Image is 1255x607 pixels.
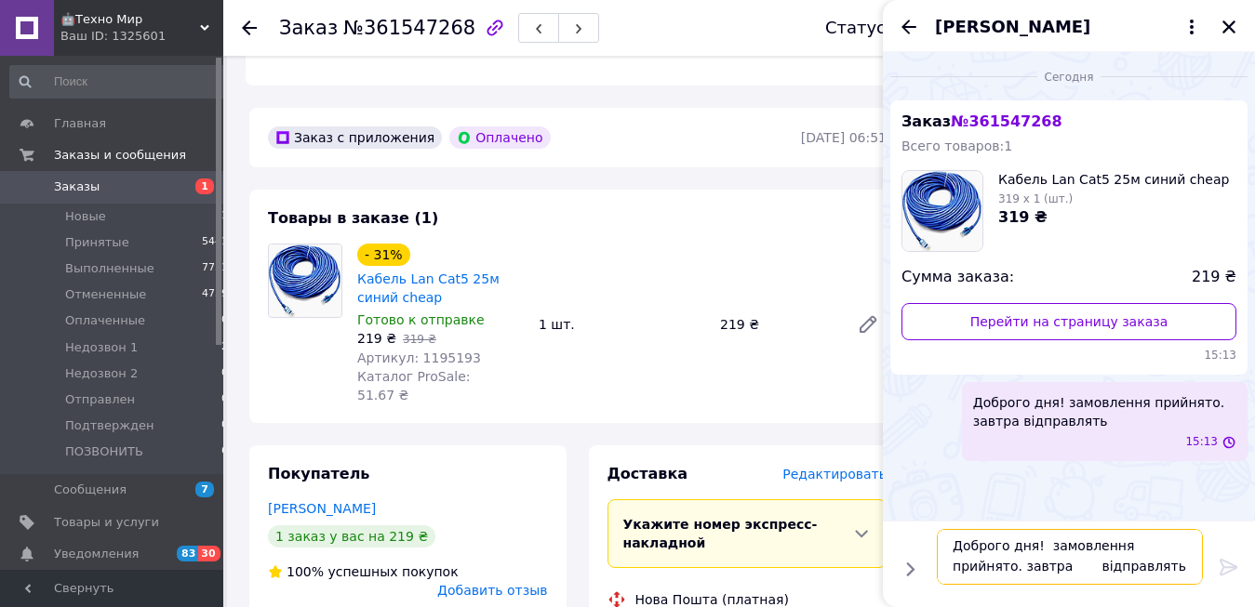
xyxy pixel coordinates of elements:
[403,333,436,346] span: 319 ₴
[65,260,154,277] span: Выполненные
[437,583,547,598] span: Добавить отзыв
[973,393,1236,430] span: Доброго дня! замовлення прийнято. завтра відправлять
[901,112,1062,130] span: Заказ
[607,465,688,482] span: Доставка
[849,306,887,343] a: Редактировать
[268,126,442,149] div: Заказ с приложения
[65,208,106,225] span: Новые
[357,331,396,346] span: 219 ₴
[951,112,1061,130] span: № 361547268
[54,482,127,498] span: Сообщения
[1185,434,1218,450] span: 15:13 12.09.2025
[713,311,842,337] div: 219 ₴
[221,417,228,434] span: 0
[357,350,481,365] span: Артикул: 1195193
[195,482,214,497] span: 7
[65,391,135,408] span: Отправлен
[1218,16,1240,38] button: Закрыть
[268,525,435,548] div: 1 заказ у вас на 219 ₴
[269,244,341,317] img: Кабель Lan Cat5 25м синий cheap
[357,271,500,305] a: Кабель Lan Cat5 25м синий cheap
[998,192,1073,205] span: 319 x 1 (шт.)
[65,286,146,303] span: Отмененные
[60,11,200,28] span: 🤖Техно Мир
[221,443,228,460] span: 6
[65,234,129,251] span: Принятые
[623,517,818,550] span: Укажите номер экспресс-накладной
[531,311,713,337] div: 1 шт.
[268,562,459,581] div: успешных покупок
[898,557,922,581] button: Показать кнопки
[221,339,228,356] span: 2
[54,546,139,562] span: Уведомления
[65,417,154,434] span: Подтвержден
[65,365,138,382] span: Недозвон 2
[54,514,159,531] span: Товары и услуги
[202,260,228,277] span: 7751
[54,178,100,195] span: Заказы
[177,546,198,561] span: 83
[1192,267,1236,288] span: 219 ₴
[65,312,145,329] span: Оплаченные
[54,115,106,132] span: Главная
[268,209,438,227] span: Товары в заказе (1)
[287,564,324,579] span: 100%
[825,19,950,37] div: Статус заказа
[242,19,257,37] div: Вернуться назад
[902,171,982,251] img: 6461301336_w100_h100_kabel-lan-cat5.jpg
[357,369,470,402] span: Каталог ProSale: 51.67 ₴
[221,208,228,225] span: 1
[202,286,228,303] span: 4739
[998,208,1048,226] span: 319 ₴
[202,234,228,251] span: 5441
[9,65,230,99] input: Поиск
[221,312,228,329] span: 0
[221,391,228,408] span: 0
[195,178,214,194] span: 1
[357,312,485,327] span: Готово к отправке
[449,126,550,149] div: Оплачено
[898,16,920,38] button: Назад
[801,130,887,145] time: [DATE] 06:51
[901,303,1236,340] a: Перейти на страницу заказа
[279,17,338,39] span: Заказ
[54,147,186,164] span: Заказы и сообщения
[782,467,887,482] span: Редактировать
[357,244,410,266] div: - 31%
[221,365,228,382] span: 0
[998,170,1229,189] span: Кабель Lan Cat5 25м синий cheap
[343,17,475,39] span: №361547268
[935,15,1090,39] span: [PERSON_NAME]
[1037,70,1101,86] span: Сегодня
[901,348,1236,363] span: 15:13 12.09.2025
[268,465,369,482] span: Покупатель
[268,501,376,516] a: [PERSON_NAME]
[198,546,220,561] span: 30
[935,15,1203,39] button: [PERSON_NAME]
[65,339,138,356] span: Недозвон 1
[901,139,1012,153] span: Всего товаров: 1
[60,28,223,45] div: Ваш ID: 1325601
[65,443,143,460] span: ПОЗВОНИТЬ
[901,267,1014,288] span: Сумма заказа:
[890,67,1248,86] div: 12.09.2025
